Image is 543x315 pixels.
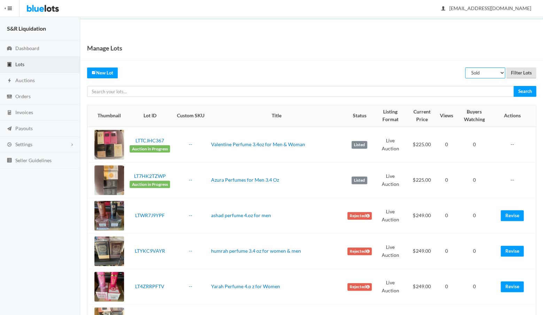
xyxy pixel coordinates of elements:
[492,127,536,163] td: --
[347,212,372,220] label: Rejected
[189,283,192,289] a: --
[6,62,13,68] ion-icon: clipboard
[437,127,456,163] td: 0
[406,105,437,127] th: Current Price
[347,247,372,255] label: Rejected
[135,212,164,218] a: LTWR7J9YPF
[492,105,536,127] th: Actions
[87,43,122,53] h1: Manage Lots
[189,212,192,218] a: --
[6,78,13,84] ion-icon: flash
[456,269,492,305] td: 0
[374,163,406,198] td: Live Auction
[211,177,279,183] a: Azura Perfumes for Men 3.4 Oz
[15,109,33,115] span: Invoices
[406,269,437,305] td: $249.00
[211,283,280,289] a: Yarah Perfume 4.o z for Women
[440,6,447,12] ion-icon: person
[374,198,406,234] td: Live Auction
[135,137,164,143] a: LTTCJHC367
[130,181,170,188] span: Auction in Progress
[437,269,456,305] td: 0
[189,177,192,183] a: --
[134,248,165,254] a: LTYKC9VAYR
[15,93,31,99] span: Orders
[374,269,406,305] td: Live Auction
[456,198,492,234] td: 0
[437,105,456,127] th: Views
[492,163,536,198] td: --
[15,141,32,147] span: Settings
[15,125,33,131] span: Payouts
[456,127,492,163] td: 0
[506,68,536,78] input: Filter Lots
[15,61,24,67] span: Lots
[6,157,13,164] ion-icon: list box
[189,141,192,147] a: --
[501,246,523,257] a: Revise
[6,46,13,52] ion-icon: speedometer
[406,163,437,198] td: $225.00
[374,234,406,269] td: Live Auction
[351,176,367,184] label: Listed
[351,141,367,149] label: Listed
[211,248,301,254] a: humrah perfume 3.4 oz for women & men
[135,283,164,289] a: LT4ZRRPFTV
[406,127,437,163] td: $225.00
[6,110,13,116] ion-icon: calculator
[456,163,492,198] td: 0
[513,86,536,97] input: Search
[406,198,437,234] td: $249.00
[437,234,456,269] td: 0
[374,105,406,127] th: Listing Format
[173,105,208,127] th: Custom SKU
[15,77,35,83] span: Auctions
[6,126,13,132] ion-icon: paper plane
[441,5,531,11] span: [EMAIL_ADDRESS][DOMAIN_NAME]
[15,157,52,163] span: Seller Guidelines
[6,94,13,100] ion-icon: cash
[437,163,456,198] td: 0
[127,105,173,127] th: Lot ID
[6,142,13,148] ion-icon: cog
[130,145,170,153] span: Auction in Progress
[344,105,374,127] th: Status
[456,234,492,269] td: 0
[134,173,165,179] a: LT7HK2TZWP
[87,105,127,127] th: Thumbnail
[15,45,39,51] span: Dashboard
[437,198,456,234] td: 0
[211,212,271,218] a: ashad perfume 4.oz for men
[456,105,492,127] th: Buyers Watching
[211,141,305,147] a: Valentine Perfume 3.4oz for Men & Woman
[87,86,514,97] input: Search your lots...
[87,68,118,78] a: createNew Lot
[501,281,523,292] a: Revise
[374,127,406,163] td: Live Auction
[189,248,192,254] a: --
[347,283,372,291] label: Rejected
[208,105,344,127] th: Title
[92,70,96,74] ion-icon: create
[406,234,437,269] td: $249.00
[7,25,46,32] strong: S&R Liquidation
[501,210,523,221] a: Revise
